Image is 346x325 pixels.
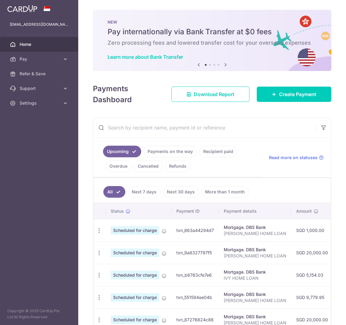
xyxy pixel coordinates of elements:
[111,208,124,214] span: Status
[194,91,234,98] span: Download Report
[103,146,141,157] a: Upcoming
[105,160,131,172] a: Overdue
[144,146,197,157] a: Payments on the way
[163,186,199,198] a: Next 30 days
[269,155,318,161] span: Read more on statuses
[111,271,159,279] span: Scheduled for charge
[224,297,286,304] p: [PERSON_NAME] HOME LOAN
[111,316,159,324] span: Scheduled for charge
[171,264,219,286] td: txn_b8763cfe7e6
[93,118,316,137] input: Search by recipient name, payment id or reference
[224,247,286,253] div: Mortgage. DBS Bank
[108,39,317,47] h6: Zero processing fees and lowered transfer cost for your overseas expenses
[165,160,190,172] a: Refunds
[224,224,286,230] div: Mortgage. DBS Bank
[171,241,219,264] td: txn_9a8327797f5
[224,269,286,275] div: Mortgage. DBS Bank
[111,293,159,302] span: Scheduled for charge
[269,155,324,161] a: Read more on statuses
[224,291,286,297] div: Mortgage. DBS Bank
[20,100,60,106] span: Settings
[20,41,60,47] span: Home
[93,10,331,71] img: Bank transfer banner
[296,208,312,214] span: Amount
[199,146,237,157] a: Recipient paid
[103,186,125,198] a: All
[7,5,37,12] img: CardUp
[171,286,219,308] td: txn_551594ee04b
[128,186,160,198] a: Next 7 days
[134,160,163,172] a: Cancelled
[93,83,160,105] h4: Payments Dashboard
[257,87,331,102] a: Create Payment
[10,21,68,28] p: [EMAIL_ADDRESS][DOMAIN_NAME]
[201,186,249,198] a: More than 1 month
[291,264,333,286] td: SGD 5,154.03
[219,203,291,219] th: Payment details
[291,241,333,264] td: SGD 20,000.00
[224,253,286,259] p: [PERSON_NAME] HOME LOAN
[171,219,219,241] td: txn_863a44294d7
[108,27,317,37] h5: Pay internationally via Bank Transfer at $0 fees
[224,230,286,237] p: [PERSON_NAME] HOME LOAN
[108,20,317,24] p: NEW
[279,91,316,98] span: Create Payment
[20,56,60,62] span: Pay
[20,71,60,77] span: Refer & Save
[108,54,183,60] a: Learn more about Bank Transfer
[171,203,219,219] th: Payment ID
[111,226,159,235] span: Scheduled for charge
[224,314,286,320] div: Mortgage. DBS Bank
[20,85,60,92] span: Support
[291,219,333,241] td: SGD 1,000.00
[171,87,249,102] a: Download Report
[111,248,159,257] span: Scheduled for charge
[291,286,333,308] td: SGD 9,779.95
[224,275,286,281] p: IVY HOME LOAN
